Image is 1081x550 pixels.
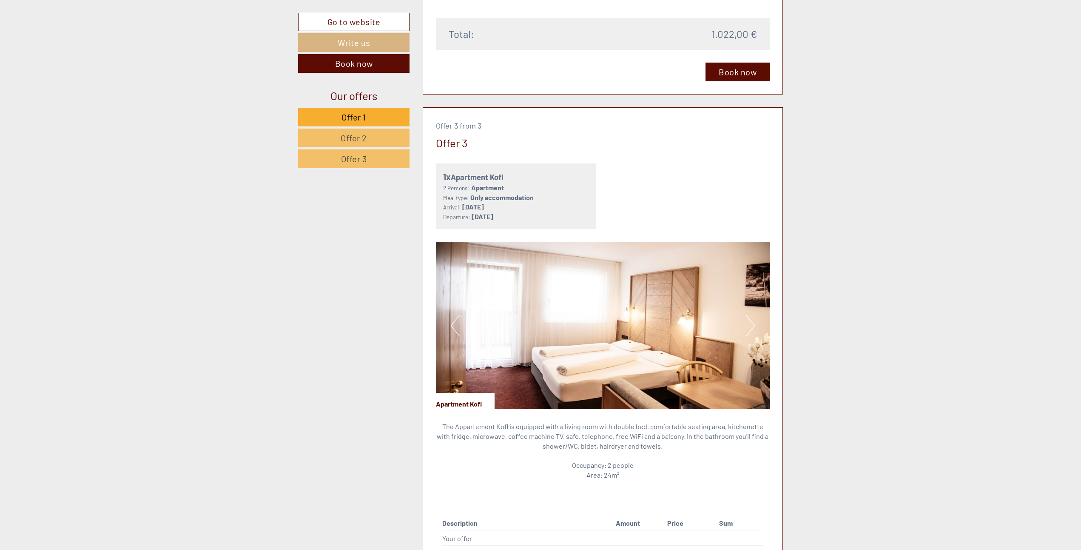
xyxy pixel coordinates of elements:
div: Appartements & Wellness [PERSON_NAME] [13,25,102,32]
a: Go to website [298,13,410,31]
div: Apartment Kofl [436,393,495,409]
b: [DATE] [472,212,493,221]
small: Departure: [443,213,470,221]
b: Apartment [471,183,504,192]
div: Hello, how can we help you? [6,23,107,49]
div: Can II have quotes from the 27th - [DATE] [193,51,328,77]
img: image [436,242,770,409]
td: Your offer [442,530,612,545]
div: Total: [442,27,603,41]
button: Previous [451,315,460,336]
th: Price [664,517,716,530]
a: Book now [705,63,770,81]
th: Sum [716,517,763,530]
small: 2 Persons: [443,184,470,192]
p: The Appartement Kofl is equipped with a living room with double bed, comfortable seating area, ki... [436,422,770,480]
span: Offer 2 [341,133,367,143]
div: You [197,52,321,59]
th: Description [442,517,612,530]
small: 09:51 [197,69,321,75]
div: Our offers [298,88,410,103]
span: Offer 3 from 3 [436,121,481,130]
small: 08:42 [13,41,102,47]
button: Next [746,315,755,336]
div: Apartment Kofl [443,171,589,183]
a: Write us [298,33,410,52]
b: [DATE] [462,203,484,211]
span: Offer 3 [341,154,367,164]
b: Only accommodation [470,193,534,201]
div: Offer 3 [436,135,467,151]
a: Book now [298,54,410,73]
button: Send [288,221,334,239]
span: 1.022,00 € [711,27,757,41]
small: Meal type: [443,194,469,201]
div: [DATE] [151,6,183,21]
b: 1x [443,172,451,182]
small: Arrival: [443,203,461,211]
th: Amount [612,517,664,530]
span: Offer 1 [341,112,366,122]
